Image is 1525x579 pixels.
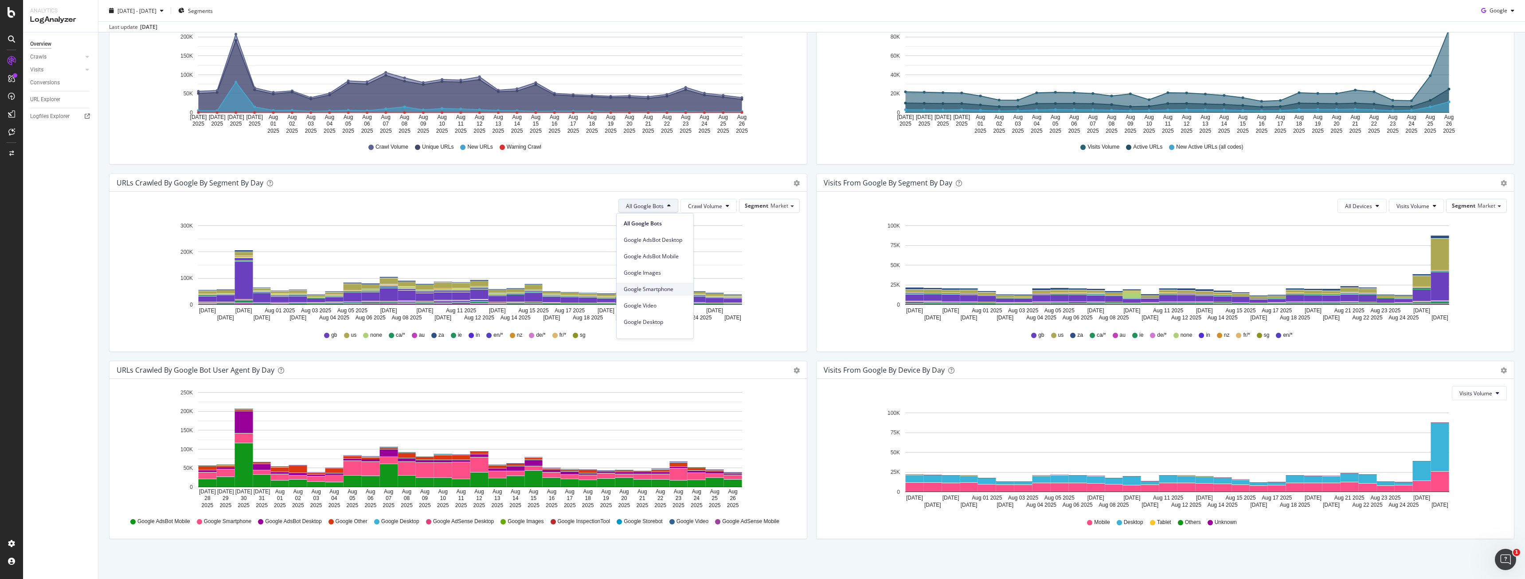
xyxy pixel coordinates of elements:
text: 2025 [1443,128,1455,134]
text: 07 [383,121,389,127]
span: Visits Volume [1459,390,1492,397]
text: 18 [1296,121,1302,127]
text: 2025 [380,128,392,134]
text: Aug [362,114,371,120]
span: Market [770,202,788,209]
text: 80K [891,34,900,40]
text: 13 [495,121,501,127]
text: Aug [625,114,634,120]
text: [DATE] [1305,307,1322,314]
text: [DATE] [246,114,263,120]
div: gear [1501,180,1507,186]
text: Aug [1051,114,1060,120]
text: Aug [587,114,597,120]
text: 03 [1015,121,1021,127]
text: 17 [570,121,576,127]
span: Active URLs [1133,143,1162,151]
text: 2025 [286,128,298,134]
text: 2025 [1424,128,1436,134]
text: [DATE] [1413,307,1430,314]
span: Visits Volume [1396,202,1429,210]
text: 2025 [211,121,223,127]
text: 2025 [473,128,485,134]
text: Aug [1032,114,1041,120]
span: Google Images [624,269,686,277]
text: 2025 [1031,128,1043,134]
text: Aug 03 2025 [301,307,331,314]
span: New Active URLs (all codes) [1176,143,1243,151]
text: 75K [891,242,900,248]
text: Aug 15 2025 [519,307,549,314]
text: 2025 [937,121,949,127]
text: Aug 15 2025 [1226,307,1256,314]
button: Segments [175,4,216,18]
text: Aug 04 2025 [319,315,349,321]
text: 14 [514,121,520,127]
text: Aug [325,114,334,120]
text: 2025 [324,128,336,134]
text: [DATE] [235,307,252,314]
text: Aug [1444,114,1454,120]
text: Aug [606,114,615,120]
span: Segment [1452,202,1475,209]
text: Aug 12 2025 [464,315,494,321]
text: Aug [1426,114,1435,120]
text: Aug 11 2025 [1153,307,1183,314]
text: Aug [662,114,672,120]
text: 09 [1127,121,1134,127]
text: [DATE] [434,315,451,321]
text: 11 [1165,121,1171,127]
text: 26 [739,121,745,127]
text: 25 [720,121,727,127]
text: 2025 [1012,128,1024,134]
text: 2025 [1275,128,1286,134]
text: 18 [589,121,595,127]
text: 2025 [267,128,279,134]
text: 04 [1034,121,1040,127]
text: 20K [891,91,900,97]
text: Aug [1350,114,1360,120]
text: 2025 [956,121,968,127]
text: 2025 [1218,128,1230,134]
text: Aug 14 2025 [501,315,531,321]
text: 100K [888,223,900,229]
text: Aug [287,114,297,120]
text: [DATE] [380,307,397,314]
text: Aug [493,114,503,120]
text: [DATE] [190,114,207,120]
text: 2025 [249,121,261,127]
text: 11 [458,121,464,127]
div: Analytics [30,7,91,15]
text: 2025 [1312,128,1324,134]
button: [DATE] - [DATE] [106,4,167,18]
text: Aug 11 2025 [446,307,476,314]
text: 2025 [899,121,911,127]
text: Aug [700,114,709,120]
text: Aug 08 2025 [391,315,422,321]
text: 12 [1184,121,1190,127]
text: Aug [400,114,409,120]
text: 2025 [699,128,711,134]
text: 06 [364,121,370,127]
div: URL Explorer [30,95,60,104]
text: Aug 03 2025 [1008,307,1038,314]
text: Aug [512,114,522,120]
text: 23 [683,121,689,127]
div: Last update [109,23,157,31]
button: Google [1478,4,1518,18]
span: [DATE] - [DATE] [117,7,156,14]
svg: A chart. [824,220,1504,323]
text: [DATE] [924,315,941,321]
text: [DATE] [1087,307,1104,314]
text: 20 [626,121,633,127]
text: 2025 [1143,128,1155,134]
span: Unique URLs [422,143,454,151]
span: Google [1490,7,1507,14]
text: Aug [1220,114,1229,120]
text: Aug 05 2025 [337,307,368,314]
text: Aug [1275,114,1285,120]
span: Crawl Volume [688,202,722,210]
text: Aug 21 2025 [1334,307,1365,314]
a: Visits [30,65,83,75]
text: 0 [190,110,193,116]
